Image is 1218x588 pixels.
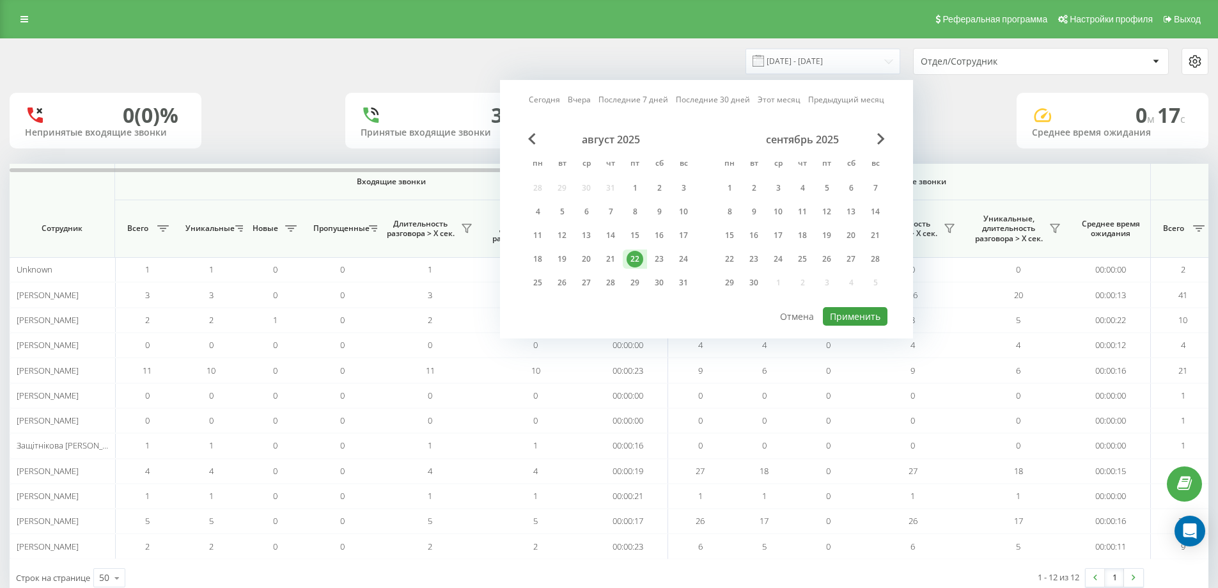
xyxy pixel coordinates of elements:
span: 0 [698,390,703,401]
div: 10 [675,203,692,220]
span: 0 [428,339,432,351]
span: 0 [273,289,277,301]
div: Среднее время ожидания [1032,127,1193,138]
span: 0 [826,390,831,401]
span: 0 [340,390,345,401]
span: 0 [340,264,345,275]
span: 0 [209,339,214,351]
div: вт 5 авг. 2025 г. [550,202,574,221]
td: 00:00:21 [588,484,668,509]
div: вс 28 сент. 2025 г. [863,250,887,269]
span: 11 [143,365,152,376]
span: Длительность разговора > Х сек. [384,219,457,239]
span: Выход [1174,14,1201,24]
div: 9 [651,203,668,220]
div: 9 [746,203,762,220]
div: пн 22 сент. 2025 г. [717,250,742,269]
div: 3 [675,180,692,196]
div: 18 [794,227,811,244]
div: сб 2 авг. 2025 г. [647,179,671,198]
span: 0 [1016,390,1020,401]
td: 00:00:16 [1071,358,1151,383]
span: 2 [428,314,432,326]
td: 00:00:15 [1071,459,1151,484]
span: [PERSON_NAME] [17,415,79,426]
span: 0 [533,339,538,351]
abbr: четверг [601,155,620,174]
div: пт 19 сент. 2025 г. [815,226,839,245]
span: Настройки профиля [1070,14,1153,24]
span: 0 [273,339,277,351]
span: 0 [273,365,277,376]
span: 18 [760,465,769,477]
div: вс 7 сент. 2025 г. [863,179,887,198]
span: Сотрудник [20,223,104,234]
span: 17 [1157,101,1185,129]
span: 3 [145,289,150,301]
div: чт 25 сент. 2025 г. [790,250,815,269]
div: 0 (0)% [123,103,178,127]
a: Предыдущий месяц [808,93,884,106]
div: 27 [843,251,859,267]
span: 0 [273,390,277,401]
div: 14 [867,203,884,220]
abbr: пятница [817,155,836,174]
div: 29 [721,274,738,291]
div: 27 [578,274,595,291]
span: 1 [209,440,214,451]
a: Этот месяц [758,93,800,106]
span: 0 [145,339,150,351]
span: 0 [1016,440,1020,451]
span: 0 [698,415,703,426]
div: 19 [818,227,835,244]
span: Пропущенные [313,223,365,234]
span: 0 [340,490,345,502]
div: 14 [602,227,619,244]
span: 0 [145,415,150,426]
div: пн 1 сент. 2025 г. [717,179,742,198]
div: Open Intercom Messenger [1175,516,1205,546]
div: пн 4 авг. 2025 г. [526,202,550,221]
td: 00:00:00 [588,383,668,408]
div: сб 23 авг. 2025 г. [647,250,671,269]
span: 1 [1181,415,1185,426]
span: м [1147,112,1157,126]
span: 0 [533,415,538,426]
a: Вчера [568,93,591,106]
td: 00:00:12 [1071,333,1151,358]
span: 18 [1014,465,1023,477]
div: вс 3 авг. 2025 г. [671,179,696,198]
span: 4 [910,339,915,351]
div: 25 [529,274,546,291]
span: 4 [1016,339,1020,351]
td: 00:00:00 [1071,408,1151,433]
div: вс 24 авг. 2025 г. [671,250,696,269]
div: 28 [867,251,884,267]
span: 20 [1014,289,1023,301]
a: Последние 7 дней [598,93,668,106]
abbr: четверг [793,155,812,174]
abbr: среда [577,155,596,174]
span: 10 [1178,314,1187,326]
span: 0 [698,440,703,451]
span: 0 [428,415,432,426]
span: 0 [910,415,915,426]
div: ср 6 авг. 2025 г. [574,202,598,221]
div: 4 [794,180,811,196]
span: Next Month [877,133,885,145]
span: 1 [209,264,214,275]
span: 1 [533,440,538,451]
span: 1 [145,490,150,502]
span: 1 [273,314,277,326]
span: 6 [1016,365,1020,376]
span: 1 [428,490,432,502]
span: 3 [428,289,432,301]
span: 1 [209,490,214,502]
div: 17 [675,227,692,244]
div: вт 12 авг. 2025 г. [550,226,574,245]
span: 3 [209,289,214,301]
div: 50 [99,571,109,584]
div: 17 [770,227,786,244]
div: 20 [843,227,859,244]
div: 11 [794,203,811,220]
